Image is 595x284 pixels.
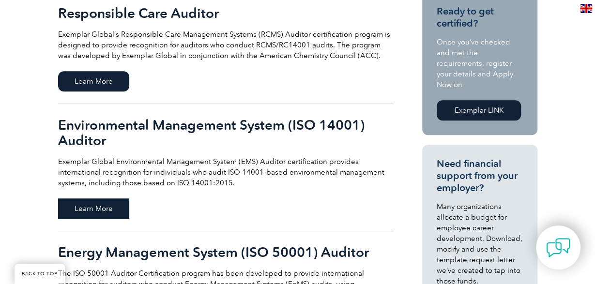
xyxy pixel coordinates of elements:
[437,5,523,30] h3: Ready to get certified?
[58,104,394,231] a: Environmental Management System (ISO 14001) Auditor Exemplar Global Environmental Management Syst...
[546,236,570,260] img: contact-chat.png
[58,156,394,188] p: Exemplar Global Environmental Management System (EMS) Auditor certification provides internationa...
[58,117,394,148] h2: Environmental Management System (ISO 14001) Auditor
[58,5,394,21] h2: Responsible Care Auditor
[58,71,129,91] span: Learn More
[580,4,592,13] img: en
[58,29,394,61] p: Exemplar Global’s Responsible Care Management Systems (RCMS) Auditor certification program is des...
[437,100,521,120] a: Exemplar LINK
[437,37,523,90] p: Once you’ve checked and met the requirements, register your details and Apply Now on
[15,264,65,284] a: BACK TO TOP
[437,158,523,194] h3: Need financial support from your employer?
[58,244,394,260] h2: Energy Management System (ISO 50001) Auditor
[58,198,129,219] span: Learn More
